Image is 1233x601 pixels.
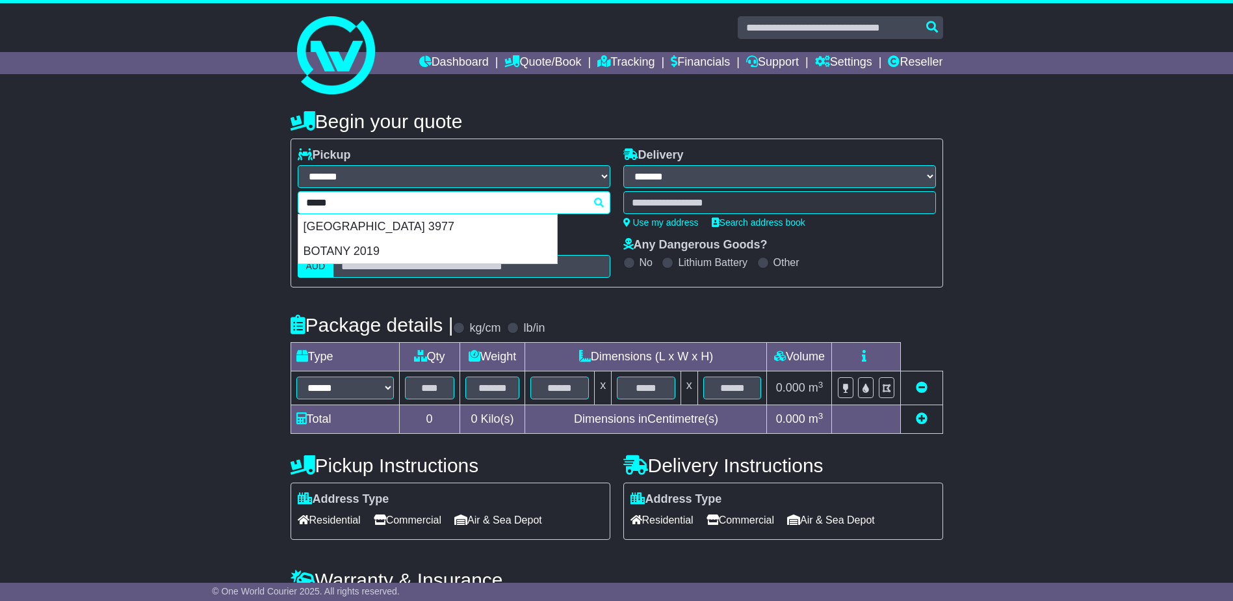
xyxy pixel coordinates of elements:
[374,510,441,530] span: Commercial
[888,52,942,74] a: Reseller
[746,52,799,74] a: Support
[630,492,722,507] label: Address Type
[298,239,557,264] div: BOTANY 2019
[469,321,500,336] label: kg/cm
[291,455,610,476] h4: Pickup Instructions
[707,510,774,530] span: Commercial
[623,238,768,252] label: Any Dangerous Goods?
[630,510,694,530] span: Residential
[291,343,399,371] td: Type
[712,217,805,228] a: Search address book
[460,343,525,371] td: Weight
[298,215,557,239] div: [GEOGRAPHIC_DATA] 3977
[298,255,334,278] label: AUD
[525,405,767,434] td: Dimensions in Centimetre(s)
[818,411,824,421] sup: 3
[454,510,542,530] span: Air & Sea Depot
[291,111,943,132] h4: Begin your quote
[399,405,460,434] td: 0
[681,371,697,405] td: x
[399,343,460,371] td: Qty
[809,412,824,425] span: m
[640,256,653,269] label: No
[776,412,805,425] span: 0.000
[419,52,489,74] a: Dashboard
[597,52,655,74] a: Tracking
[291,569,943,591] h4: Warranty & Insurance
[809,381,824,394] span: m
[623,455,943,476] h4: Delivery Instructions
[623,148,684,163] label: Delivery
[916,381,928,394] a: Remove this item
[773,256,799,269] label: Other
[523,321,545,336] label: lb/in
[460,405,525,434] td: Kilo(s)
[471,412,477,425] span: 0
[671,52,730,74] a: Financials
[298,492,389,507] label: Address Type
[623,217,699,228] a: Use my address
[818,380,824,390] sup: 3
[916,412,928,425] a: Add new item
[298,191,610,214] typeahead: Please provide city
[767,343,832,371] td: Volume
[298,148,351,163] label: Pickup
[291,314,454,336] h4: Package details |
[504,52,581,74] a: Quote/Book
[595,371,612,405] td: x
[678,256,747,269] label: Lithium Battery
[525,343,767,371] td: Dimensions (L x W x H)
[298,510,361,530] span: Residential
[787,510,875,530] span: Air & Sea Depot
[291,405,399,434] td: Total
[776,381,805,394] span: 0.000
[212,586,400,596] span: © One World Courier 2025. All rights reserved.
[815,52,872,74] a: Settings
